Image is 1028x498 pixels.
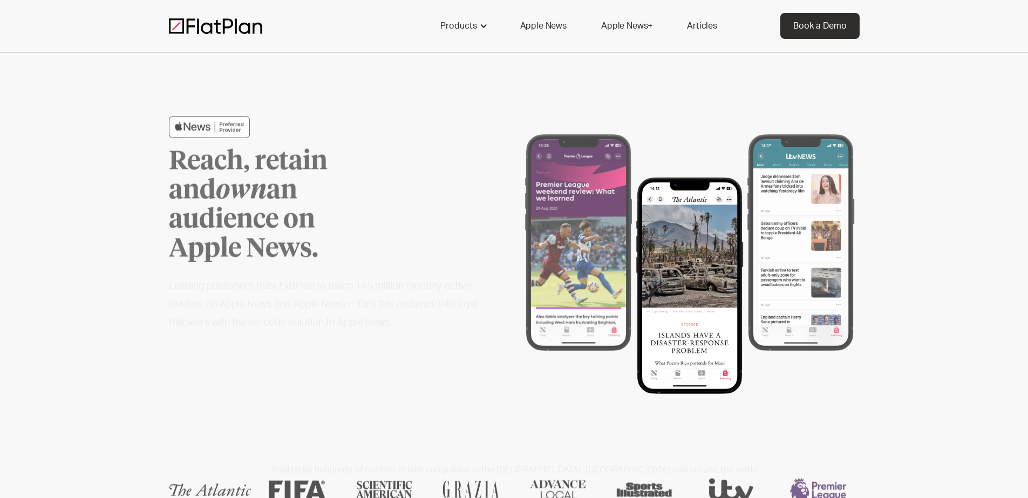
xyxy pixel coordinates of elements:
[169,147,390,264] h1: Reach, retain and an audience on Apple News.
[169,465,860,475] h2: Trusted by hundreds of content-driven companies in the [GEOGRAPHIC_DATA], [GEOGRAPHIC_DATA] and a...
[507,13,580,39] a: Apple News
[427,13,499,39] div: Products
[216,178,267,204] em: own
[440,19,477,32] div: Products
[780,13,860,39] a: Book a Demo
[674,13,730,39] a: Articles
[169,277,480,332] h2: Leading publishers trust FlatPlan to reach 145 million monthly active readers on Apple News and A...
[588,13,665,39] a: Apple News+
[793,19,847,32] div: Book a Demo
